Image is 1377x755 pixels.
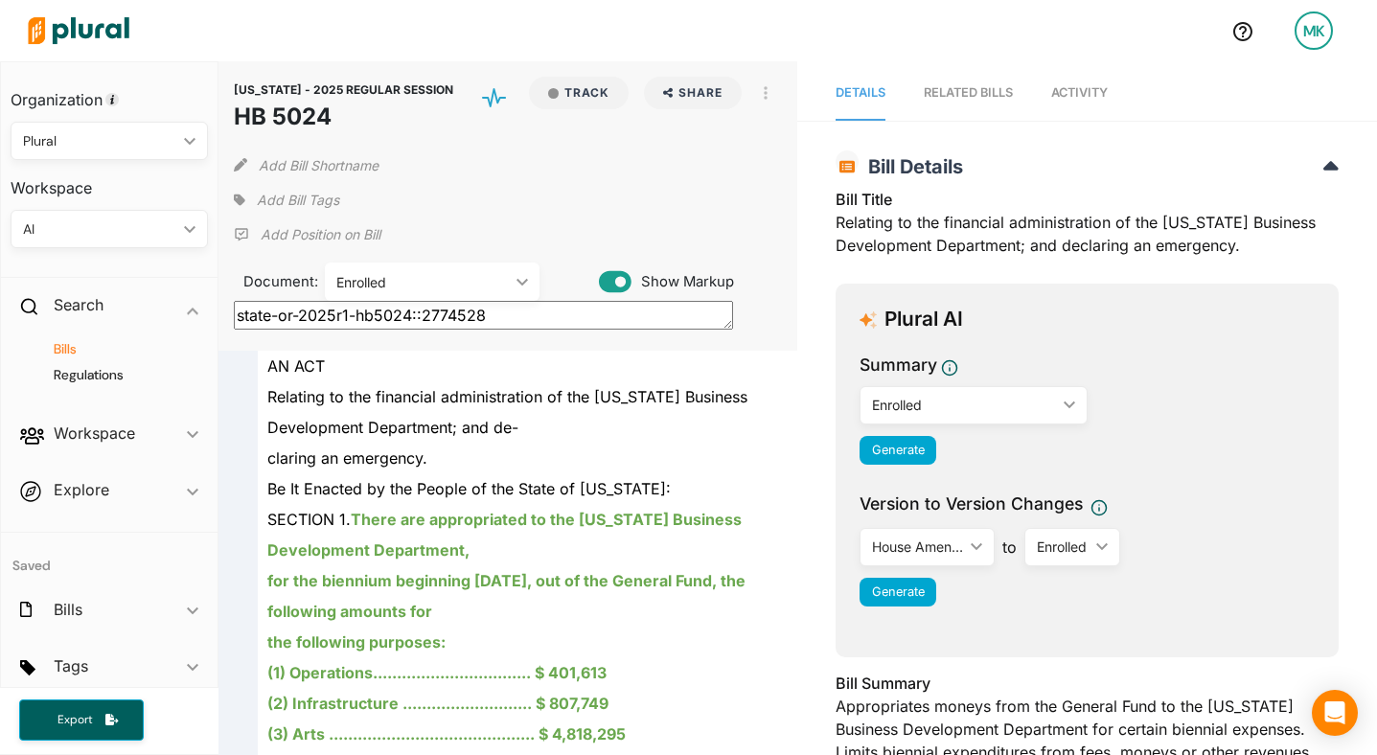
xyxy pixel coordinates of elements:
[234,301,733,330] textarea: state-or-2025r1-hb5024::2774528
[1312,690,1358,736] div: Open Intercom Messenger
[261,225,380,244] p: Add Position on Bill
[30,366,198,384] a: Regulations
[267,571,746,621] ins: for the biennium beginning [DATE], out of the General Fund, the following amounts for
[257,191,339,210] span: Add Bill Tags
[860,436,936,465] button: Generate
[267,510,742,560] span: SECTION 1.
[336,272,510,292] div: Enrolled
[23,131,176,151] div: Plural
[636,77,750,109] button: Share
[872,584,925,599] span: Generate
[234,220,380,249] div: Add Position Statement
[11,72,208,114] h3: Organization
[54,479,109,500] h2: Explore
[234,186,339,215] div: Add tags
[859,155,963,178] span: Bill Details
[836,85,885,100] span: Details
[19,699,144,741] button: Export
[924,66,1013,121] a: RELATED BILLS
[836,66,885,121] a: Details
[54,294,103,315] h2: Search
[234,82,453,97] span: [US_STATE] - 2025 REGULAR SESSION
[103,91,121,108] div: Tooltip anchor
[836,188,1339,211] h3: Bill Title
[884,308,963,332] h3: Plural AI
[860,353,937,377] h3: Summary
[234,100,453,134] h1: HB 5024
[1051,85,1108,100] span: Activity
[860,578,936,606] button: Generate
[1037,537,1089,557] div: Enrolled
[872,395,1055,415] div: Enrolled
[267,510,742,560] ins: There are appropriated to the [US_STATE] Business Development Department,
[11,160,208,202] h3: Workspace
[259,149,379,180] button: Add Bill Shortname
[872,537,963,557] div: House Amendments to Introduced
[1295,11,1333,50] div: MK
[267,479,671,498] span: Be It Enacted by the People of the State of [US_STATE]:
[267,694,608,713] ins: (2) Infrastructure ........................... $ 807,749
[860,492,1083,516] span: Version to Version Changes
[267,663,607,682] ins: (1) Operations................................. $ 401,613
[529,77,629,109] button: Track
[54,599,82,620] h2: Bills
[836,672,1339,695] h3: Bill Summary
[267,724,626,744] ins: (3) Arts ........................................... $ 4,818,295
[836,188,1339,268] div: Relating to the financial administration of the [US_STATE] Business Development Department; and d...
[54,655,88,676] h2: Tags
[267,448,427,468] span: claring an emergency.
[267,356,325,376] span: AN ACT
[631,271,734,292] span: Show Markup
[872,443,925,457] span: Generate
[30,340,198,358] a: Bills
[234,271,301,292] span: Document:
[995,536,1024,559] span: to
[1279,4,1348,57] a: MK
[1,533,218,580] h4: Saved
[924,83,1013,102] div: RELATED BILLS
[23,219,176,240] div: AI
[44,712,105,728] span: Export
[54,423,135,444] h2: Workspace
[267,387,747,437] span: Relating to the financial administration of the [US_STATE] Business Development Department; and de-
[644,77,743,109] button: Share
[267,632,446,652] ins: the following purposes:
[1051,66,1108,121] a: Activity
